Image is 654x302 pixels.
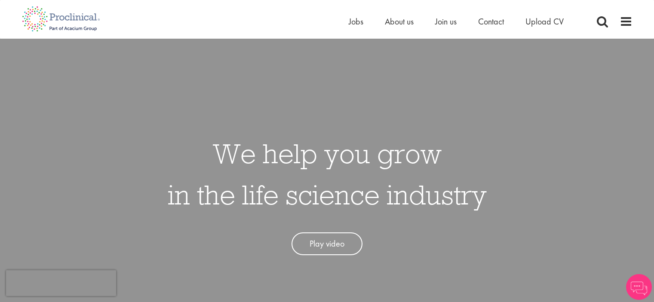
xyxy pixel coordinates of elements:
a: Contact [478,16,504,27]
a: About us [385,16,414,27]
img: Chatbot [626,274,652,300]
a: Upload CV [525,16,564,27]
a: Play video [292,232,362,255]
a: Jobs [349,16,363,27]
h1: We help you grow in the life science industry [168,133,487,215]
a: Join us [435,16,457,27]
